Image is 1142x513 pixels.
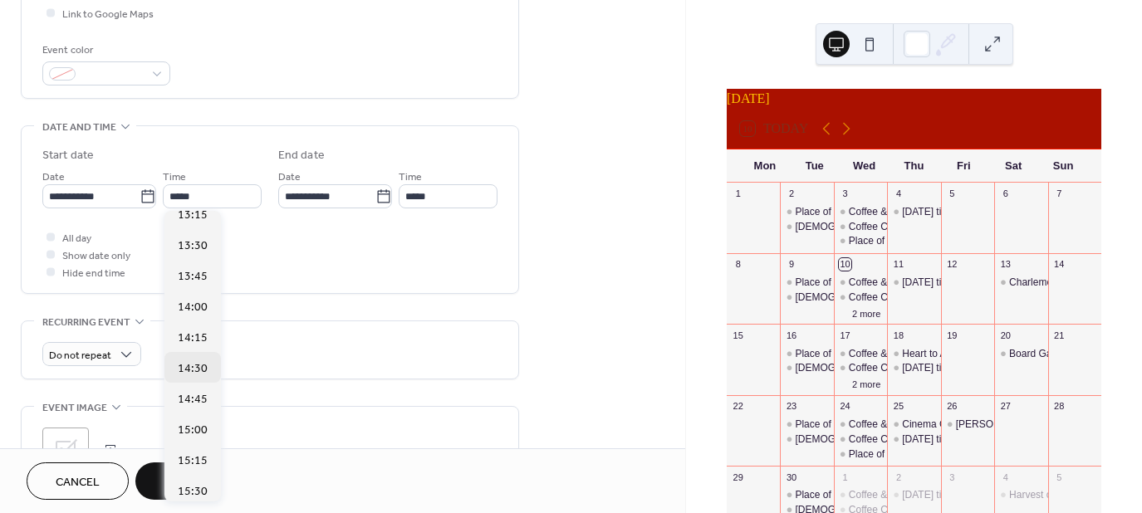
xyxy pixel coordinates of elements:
span: Event image [42,399,107,417]
div: Tue [790,149,840,183]
div: 16 [785,329,797,341]
div: 1 [839,471,851,483]
button: Save [135,462,221,500]
div: 20 [999,329,1012,341]
span: 14:00 [178,299,208,316]
div: Thursday time [887,361,940,375]
span: Time [163,169,186,186]
span: Hide end time [62,265,125,282]
div: Place of Welcome [834,234,887,248]
div: Heart to Art [902,347,953,361]
div: Thursday time [887,432,940,447]
div: Place of Welcome [780,205,833,219]
span: Time [399,169,422,186]
div: Sun [1038,149,1088,183]
div: [DATE] time [902,488,955,502]
div: Coffee Club [834,361,887,375]
span: 14:30 [178,360,208,378]
div: Cinema Club [902,418,959,432]
div: Start date [42,147,94,164]
div: Charlemont Coffee Morning [1009,276,1131,290]
div: 27 [999,400,1012,413]
span: 14:45 [178,391,208,408]
div: Place of Welcome [834,447,887,462]
div: Coffee Club [849,291,901,305]
div: Board Game Café [994,347,1047,361]
div: 3 [946,471,958,483]
div: 2 [892,471,904,483]
div: 24 [839,400,851,413]
div: 26 [946,400,958,413]
div: 4 [999,471,1012,483]
span: All day [62,230,91,247]
div: Place of Welcome [849,234,929,248]
div: 11 [892,258,904,271]
div: 9 [785,258,797,271]
div: Cinema Club [887,418,940,432]
span: Cancel [56,474,100,491]
div: Thursday time [887,276,940,290]
div: Wed [840,149,890,183]
div: Fri [939,149,988,183]
div: Board Game Café [1009,347,1090,361]
span: 13:15 [178,207,208,224]
div: Ladies Circle [780,432,833,447]
div: Ladies Circle [780,291,833,305]
span: 15:00 [178,422,208,439]
div: Harvest of Talents [1009,488,1089,502]
div: Thursday time [887,488,940,502]
div: Place of Welcome [780,488,833,502]
span: 14:15 [178,330,208,347]
div: 18 [892,329,904,341]
div: Place of Welcome [780,276,833,290]
div: 12 [946,258,958,271]
div: 28 [1053,400,1066,413]
span: Date [278,169,301,186]
div: 21 [1053,329,1066,341]
div: Coffee & Craft [849,488,912,502]
button: Cancel [27,462,129,500]
div: 30 [785,471,797,483]
span: Recurring event [42,314,130,331]
div: 5 [946,188,958,200]
div: [DATE] time [902,361,955,375]
div: [DEMOGRAPHIC_DATA] Circle [795,361,934,375]
div: Coffee & Craft [849,347,912,361]
div: 23 [785,400,797,413]
div: 13 [999,258,1012,271]
div: Coffee Club [834,220,887,234]
div: [DEMOGRAPHIC_DATA] Circle [795,291,934,305]
div: [DATE] time [902,432,955,447]
span: 15:15 [178,452,208,470]
div: Place of Welcome [795,205,875,219]
div: Place of Welcome [780,347,833,361]
div: Thursday time [887,205,940,219]
div: Place of Welcome [795,347,875,361]
div: 8 [732,258,744,271]
div: 22 [732,400,744,413]
div: Mon [740,149,790,183]
div: Place of Welcome [780,418,833,432]
div: Coffee & Craft [834,276,887,290]
div: Coffee & Craft [834,418,887,432]
span: Show date only [62,247,130,265]
div: Sat [988,149,1038,183]
div: Coffee & Craft [834,205,887,219]
div: 4 [892,188,904,200]
span: Date [42,169,65,186]
div: Place of Welcome [795,276,875,290]
span: Do not repeat [49,346,111,365]
div: Event color [42,42,167,59]
div: Coffee Club [849,432,901,447]
div: Ladies Circle [780,361,833,375]
div: 2 [785,188,797,200]
div: 15 [732,329,744,341]
div: 14 [1053,258,1066,271]
div: 6 [999,188,1012,200]
div: Coffee Club [849,220,901,234]
div: Heart to Art [887,347,940,361]
div: [DATE] time [902,276,955,290]
div: Coffee Club [849,361,901,375]
div: [DATE] [727,89,1101,109]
